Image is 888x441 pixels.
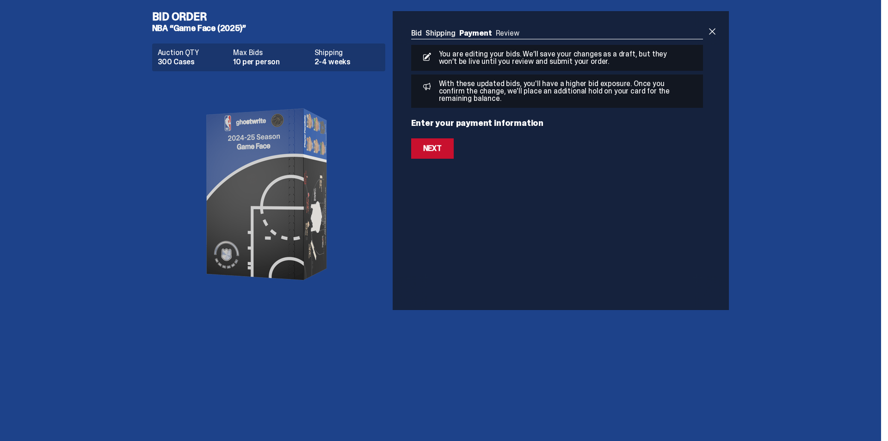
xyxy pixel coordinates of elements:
[411,119,703,127] p: Enter your payment information
[459,28,492,38] a: Payment
[152,24,393,32] h5: NBA “Game Face (2025)”
[158,58,228,66] dd: 300 Cases
[314,58,380,66] dd: 2-4 weeks
[411,28,422,38] a: Bid
[425,28,456,38] a: Shipping
[233,58,308,66] dd: 10 per person
[423,145,442,152] div: Next
[158,49,228,56] dt: Auction QTY
[411,138,454,159] button: Next
[176,79,361,310] img: product image
[152,11,393,22] h4: Bid Order
[435,50,675,65] p: You are editing your bids. We’ll save your changes as a draft, but they won’t be live until you r...
[435,80,679,102] p: With these updated bids, you'll have a higher bid exposure. Once you confirm the change, we'll pl...
[314,49,380,56] dt: Shipping
[233,49,308,56] dt: Max Bids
